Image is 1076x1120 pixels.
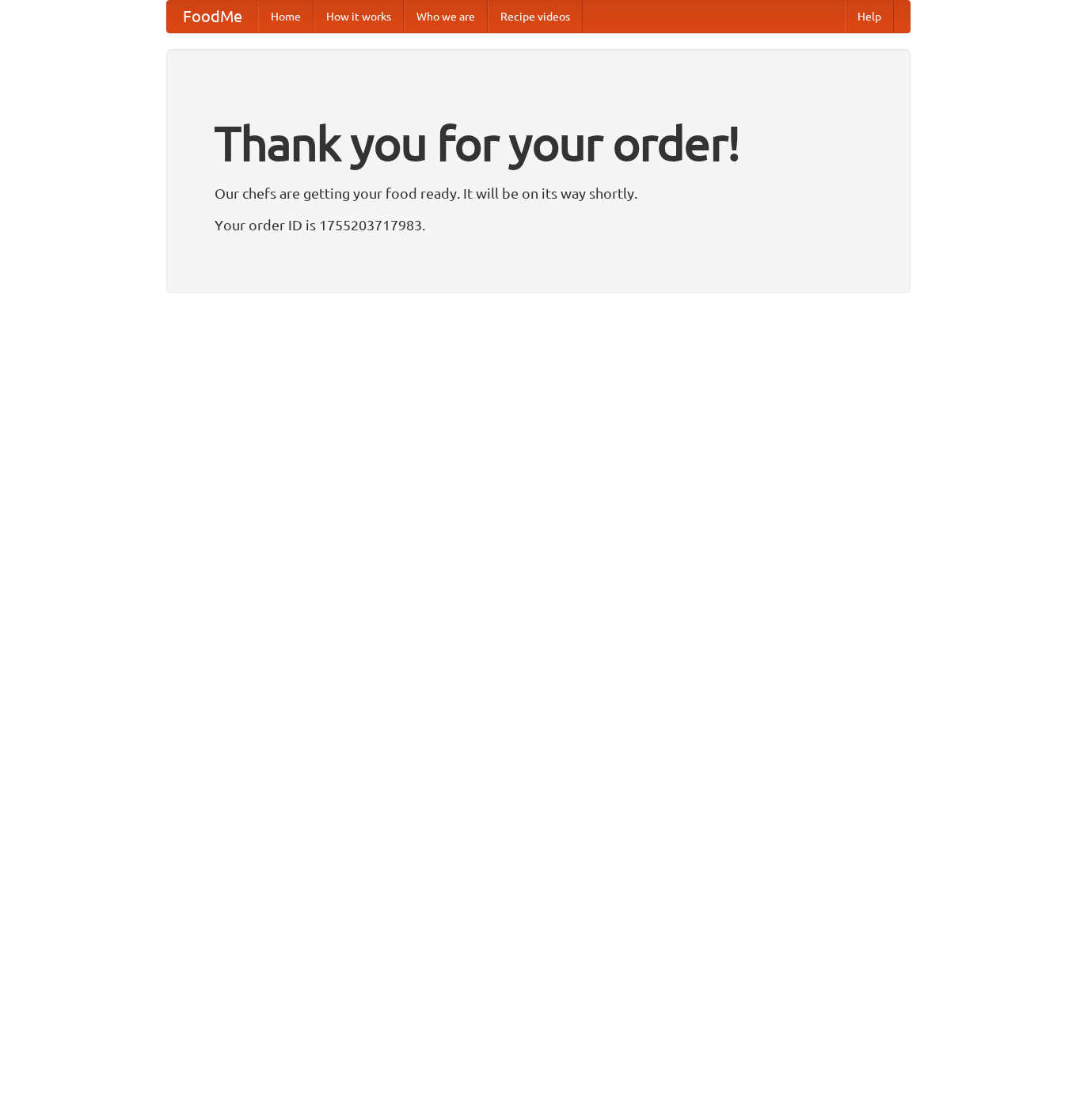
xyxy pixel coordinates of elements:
a: How it works [314,1,404,32]
a: FoodMe [167,1,258,32]
p: Our chefs are getting your food ready. It will be on its way shortly. [215,181,862,205]
p: Your order ID is 1755203717983. [215,213,862,237]
a: Who we are [404,1,488,32]
a: Home [258,1,314,32]
a: Recipe videos [488,1,583,32]
h1: Thank you for your order! [215,105,862,181]
a: Help [845,1,894,32]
